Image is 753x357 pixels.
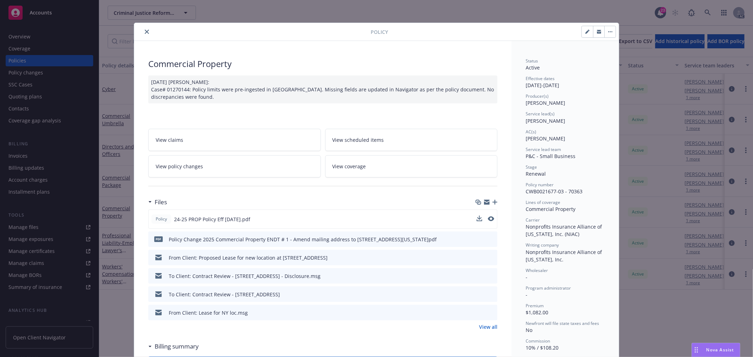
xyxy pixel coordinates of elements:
[526,274,527,280] span: -
[148,129,321,151] a: View claims
[526,75,555,81] span: Effective dates
[155,342,199,351] h3: Billing summary
[526,199,560,205] span: Lines of coverage
[477,236,483,243] button: download file
[148,198,167,207] div: Files
[477,254,483,261] button: download file
[488,236,495,243] button: preview file
[526,249,603,263] span: Nonprofits Insurance Alliance of [US_STATE], Inc.
[526,170,546,177] span: Renewal
[526,303,544,309] span: Premium
[526,344,558,351] span: 10% / $108.20
[488,291,495,298] button: preview file
[526,75,605,89] div: [DATE] - [DATE]
[526,309,548,316] span: $1,082.00
[488,216,494,223] button: preview file
[143,28,151,36] button: close
[526,99,565,106] span: [PERSON_NAME]
[325,129,498,151] a: View scheduled items
[154,216,168,222] span: Policy
[154,236,163,242] span: pdf
[526,285,571,291] span: Program administrator
[526,327,532,333] span: No
[526,338,550,344] span: Commission
[333,136,384,144] span: View scheduled items
[488,216,494,221] button: preview file
[526,223,603,237] span: Nonprofits Insurance Alliance of [US_STATE], Inc. (NIAC)
[526,129,536,135] span: AC(s)
[526,64,540,71] span: Active
[692,343,740,357] button: Nova Assist
[526,153,575,159] span: P&C - Small Business
[526,58,538,64] span: Status
[526,164,537,170] span: Stage
[371,28,388,36] span: Policy
[526,188,582,195] span: CWB0021677-03 - 70363
[174,216,250,223] span: 24-25 PROP Policy Eff [DATE].pdf
[169,254,328,261] div: From Client: Proposed Lease for new location at [STREET_ADDRESS]
[155,198,167,207] h3: Files
[148,75,497,103] div: [DATE] [PERSON_NAME]: Case# 01270144: Policy limits were pre-ingested in [GEOGRAPHIC_DATA]. Missi...
[706,347,734,353] span: Nova Assist
[156,163,203,170] span: View policy changes
[692,343,701,357] div: Drag to move
[477,309,483,316] button: download file
[169,309,248,316] div: From Client: Lease for NY loc.msg
[526,206,575,212] span: Commercial Property
[169,291,280,298] div: To Client: Contract Review - [STREET_ADDRESS]
[526,182,554,188] span: Policy number
[526,111,555,117] span: Service lead(s)
[325,155,498,177] a: View coverage
[477,216,482,221] button: download file
[488,309,495,316] button: preview file
[526,135,565,142] span: [PERSON_NAME]
[488,272,495,280] button: preview file
[526,320,599,326] span: Newfront will file state taxes and fees
[526,117,565,124] span: [PERSON_NAME]
[526,267,548,273] span: Wholesaler
[169,272,321,280] div: To Client: Contract Review - [STREET_ADDRESS] - Disclosure.msg
[526,93,549,99] span: Producer(s)
[526,242,559,248] span: Writing company
[148,58,497,70] div: Commercial Property
[477,272,483,280] button: download file
[479,323,497,331] a: View all
[477,291,483,298] button: download file
[156,136,183,144] span: View claims
[477,216,482,223] button: download file
[148,342,199,351] div: Billing summary
[526,217,540,223] span: Carrier
[148,155,321,177] a: View policy changes
[526,146,561,152] span: Service lead team
[488,254,495,261] button: preview file
[333,163,366,170] span: View coverage
[526,291,527,298] span: -
[169,236,437,243] div: Policy Change 2025 Commercial Property ENDT # 1 - Amend mailing address to [STREET_ADDRESS][US_ST...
